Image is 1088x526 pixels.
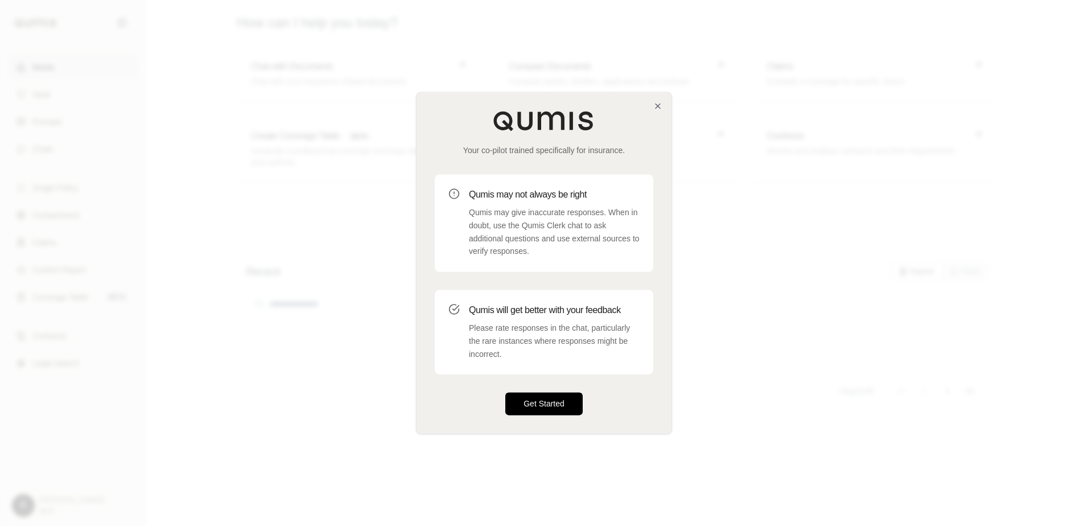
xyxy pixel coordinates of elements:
[469,303,640,317] h3: Qumis will get better with your feedback
[493,110,595,131] img: Qumis Logo
[435,145,653,156] p: Your co-pilot trained specifically for insurance.
[505,393,583,416] button: Get Started
[469,188,640,202] h3: Qumis may not always be right
[469,206,640,258] p: Qumis may give inaccurate responses. When in doubt, use the Qumis Clerk chat to ask additional qu...
[469,322,640,360] p: Please rate responses in the chat, particularly the rare instances where responses might be incor...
